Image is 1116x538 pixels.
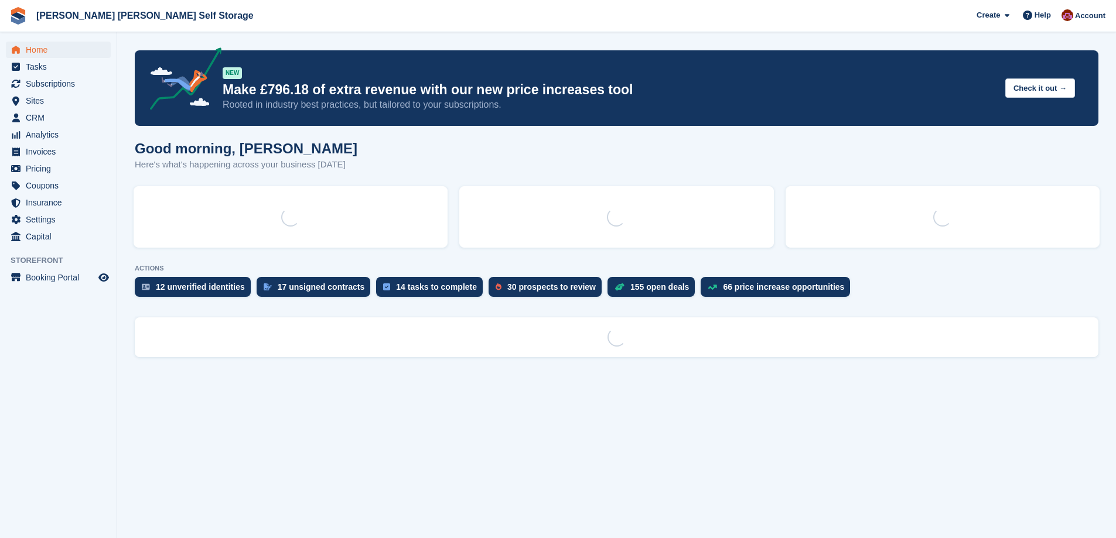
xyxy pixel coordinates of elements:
[26,76,96,92] span: Subscriptions
[6,228,111,245] a: menu
[26,109,96,126] span: CRM
[6,194,111,211] a: menu
[6,211,111,228] a: menu
[1005,78,1075,98] button: Check it out →
[507,282,596,292] div: 30 prospects to review
[723,282,844,292] div: 66 price increase opportunities
[97,270,111,285] a: Preview store
[9,7,27,25] img: stora-icon-8386f47178a22dfd0bd8f6a31ec36ba5ce8667c1dd55bd0f319d3a0aa187defe.svg
[26,160,96,177] span: Pricing
[6,76,111,92] a: menu
[615,283,624,291] img: deal-1b604bf984904fb50ccaf53a9ad4b4a5d6e5aea283cecdc64d6e3604feb123c2.svg
[1062,9,1073,21] img: Ben Spickernell
[257,277,377,303] a: 17 unsigned contracts
[135,277,257,303] a: 12 unverified identities
[489,277,608,303] a: 30 prospects to review
[26,126,96,143] span: Analytics
[630,282,689,292] div: 155 open deals
[6,42,111,58] a: menu
[135,265,1098,272] p: ACTIONS
[496,283,501,290] img: prospect-51fa495bee0391a8d652442698ab0144808aea92771e9ea1ae160a38d050c398.svg
[6,177,111,194] a: menu
[26,228,96,245] span: Capital
[32,6,258,25] a: [PERSON_NAME] [PERSON_NAME] Self Storage
[26,59,96,75] span: Tasks
[6,143,111,160] a: menu
[278,282,365,292] div: 17 unsigned contracts
[26,194,96,211] span: Insurance
[6,269,111,286] a: menu
[383,283,390,290] img: task-75834270c22a3079a89374b754ae025e5fb1db73e45f91037f5363f120a921f8.svg
[11,255,117,266] span: Storefront
[396,282,477,292] div: 14 tasks to complete
[1035,9,1051,21] span: Help
[701,277,856,303] a: 66 price increase opportunities
[223,81,996,98] p: Make £796.18 of extra revenue with our new price increases tool
[135,141,357,156] h1: Good morning, [PERSON_NAME]
[6,59,111,75] a: menu
[6,160,111,177] a: menu
[26,211,96,228] span: Settings
[26,269,96,286] span: Booking Portal
[135,158,357,172] p: Here's what's happening across your business [DATE]
[142,283,150,290] img: verify_identity-adf6edd0f0f0b5bbfe63781bf79b02c33cf7c696d77639b501bdc392416b5a36.svg
[608,277,701,303] a: 155 open deals
[376,277,489,303] a: 14 tasks to complete
[223,67,242,79] div: NEW
[26,92,96,109] span: Sites
[6,109,111,126] a: menu
[708,285,717,290] img: price_increase_opportunities-93ffe204e8149a01c8c9dc8f82e8f89637d9d84a8eef4429ea346261dce0b2c0.svg
[6,126,111,143] a: menu
[26,177,96,194] span: Coupons
[223,98,996,111] p: Rooted in industry best practices, but tailored to your subscriptions.
[977,9,1000,21] span: Create
[140,47,222,114] img: price-adjustments-announcement-icon-8257ccfd72463d97f412b2fc003d46551f7dbcb40ab6d574587a9cd5c0d94...
[26,143,96,160] span: Invoices
[26,42,96,58] span: Home
[264,283,272,290] img: contract_signature_icon-13c848040528278c33f63329250d36e43548de30e8caae1d1a13099fd9432cc5.svg
[1075,10,1105,22] span: Account
[6,92,111,109] a: menu
[156,282,245,292] div: 12 unverified identities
